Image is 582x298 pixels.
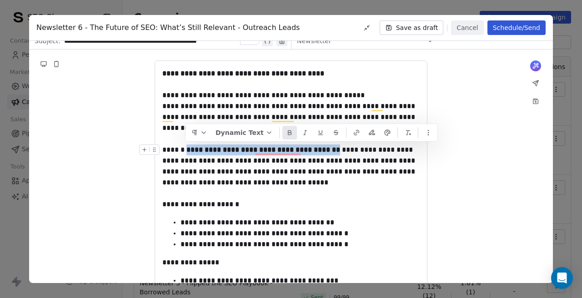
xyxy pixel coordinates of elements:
span: Newsletter [297,36,331,45]
span: Subject: [35,36,60,48]
button: Schedule/Send [487,20,546,35]
span: Newsletter 6 - The Future of SEO: What’s Still Relevant - Outreach Leads [36,22,300,33]
div: Open Intercom Messenger [551,267,573,289]
div: To enrich screen reader interactions, please activate Accessibility in Grammarly extension settings [64,35,260,46]
button: Cancel [451,20,483,35]
button: Save as draft [380,20,444,35]
button: Dynamic Text [212,126,276,139]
